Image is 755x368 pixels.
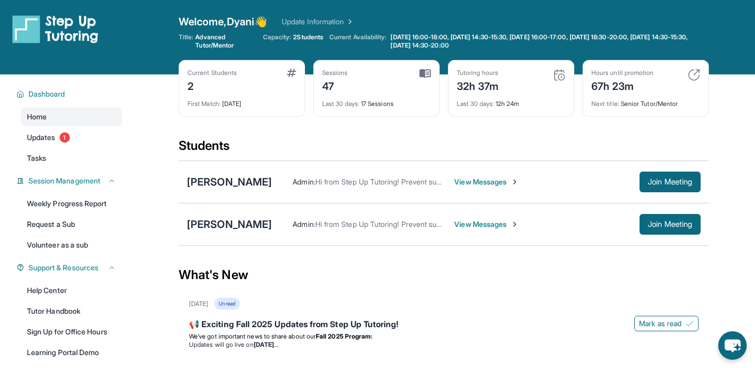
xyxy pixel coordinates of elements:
span: Home [27,112,47,122]
div: 32h 37m [457,77,499,94]
img: card [287,69,296,77]
span: Last 30 days : [457,100,494,108]
div: Unread [214,298,239,310]
a: Help Center [21,281,122,300]
span: 2 Students [293,33,323,41]
div: [PERSON_NAME] [187,217,272,232]
a: Tutor Handbook [21,302,122,320]
span: We’ve got important news to share about our [189,332,316,340]
div: [DATE] [189,300,208,308]
div: 67h 23m [591,77,654,94]
span: View Messages [454,177,519,187]
div: [DATE] [187,94,296,108]
button: Dashboard [24,89,116,99]
a: Updates1 [21,128,122,147]
div: 2 [187,77,237,94]
div: Senior Tutor/Mentor [591,94,700,108]
div: 17 Sessions [322,94,431,108]
span: Tasks [27,153,46,163]
button: Join Meeting [640,214,701,235]
span: Mark as read [639,318,681,329]
img: Chevron Right [344,17,354,27]
span: Support & Resources [28,263,98,273]
img: logo [12,14,98,43]
span: Title: [179,33,193,50]
button: Join Meeting [640,172,701,192]
span: 1 [60,132,70,143]
a: Learning Portal Demo [21,343,122,362]
button: Support & Resources [24,263,116,273]
span: Admin : [293,220,315,228]
strong: [DATE] [254,341,278,348]
a: Home [21,108,122,126]
a: Sign Up for Office Hours [21,323,122,341]
div: 📢 Exciting Fall 2025 Updates from Step Up Tutoring! [189,318,699,332]
div: Sessions [322,69,348,77]
div: Current Students [187,69,237,77]
a: Request a Sub [21,215,122,234]
a: Update Information [282,17,354,27]
li: Updates will go live on [189,341,699,349]
img: Chevron-Right [511,178,519,186]
div: Hours until promotion [591,69,654,77]
img: Chevron-Right [511,220,519,228]
span: Advanced Tutor/Mentor [195,33,256,50]
span: Welcome, Dyani 👋 [179,14,267,29]
span: View Messages [454,219,519,229]
div: Tutoring hours [457,69,499,77]
img: Mark as read [686,319,694,328]
a: Volunteer as a sub [21,236,122,254]
button: Session Management [24,176,116,186]
span: Capacity: [263,33,292,41]
a: Weekly Progress Report [21,194,122,213]
button: chat-button [718,331,747,360]
span: Join Meeting [648,179,692,185]
span: Session Management [28,176,100,186]
img: card [419,69,431,78]
strong: Fall 2025 Program: [316,332,372,340]
span: Next title : [591,100,619,108]
div: Students [179,137,709,160]
span: First Match : [187,100,221,108]
span: Admin : [293,177,315,186]
a: [DATE] 16:00-18:00, [DATE] 14:30-15:30, [DATE] 16:00-17:00, [DATE] 18:30-20:00, [DATE] 14:30-15:3... [388,33,709,50]
span: Join Meeting [648,221,692,227]
div: [PERSON_NAME] [187,175,272,189]
span: Dashboard [28,89,65,99]
span: Current Availability: [329,33,386,50]
img: card [688,69,700,81]
img: card [553,69,565,81]
span: Updates [27,132,55,143]
span: [DATE] 16:00-18:00, [DATE] 14:30-15:30, [DATE] 16:00-17:00, [DATE] 18:30-20:00, [DATE] 14:30-15:3... [390,33,707,50]
span: Last 30 days : [322,100,359,108]
div: 47 [322,77,348,94]
a: Tasks [21,149,122,167]
div: 12h 24m [457,94,565,108]
button: Mark as read [634,316,699,331]
div: What's New [179,252,709,298]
